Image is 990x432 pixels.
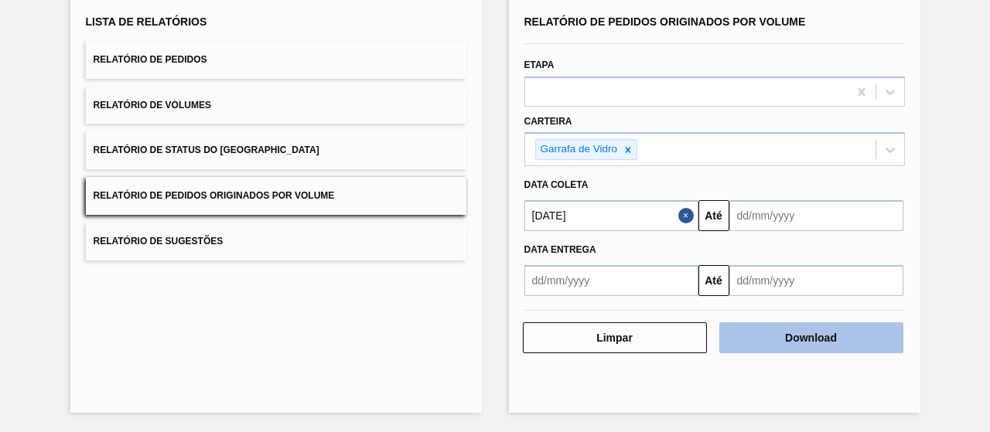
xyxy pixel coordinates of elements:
button: Limpar [523,322,707,353]
span: Relatório de Pedidos [94,54,207,65]
button: Relatório de Sugestões [86,223,466,260]
button: Download [719,322,903,353]
span: Relatório de Sugestões [94,236,224,247]
button: Relatório de Pedidos Originados por Volume [86,177,466,215]
input: dd/mm/yyyy [524,200,698,231]
button: Relatório de Volumes [86,87,466,124]
span: Data coleta [524,179,589,190]
label: Carteira [524,116,572,127]
span: Relatório de Pedidos Originados por Volume [94,190,335,201]
button: Até [698,265,729,296]
span: Relatório de Volumes [94,100,211,111]
span: Relatório de Status do [GEOGRAPHIC_DATA] [94,145,319,155]
label: Etapa [524,60,555,70]
span: Relatório de Pedidos Originados por Volume [524,15,806,28]
div: Garrafa de Vidro [536,140,620,159]
input: dd/mm/yyyy [524,265,698,296]
span: Lista de Relatórios [86,15,207,28]
span: Data entrega [524,244,596,255]
button: Relatório de Status do [GEOGRAPHIC_DATA] [86,131,466,169]
input: dd/mm/yyyy [729,265,903,296]
button: Até [698,200,729,231]
button: Relatório de Pedidos [86,41,466,79]
button: Close [678,200,698,231]
input: dd/mm/yyyy [729,200,903,231]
